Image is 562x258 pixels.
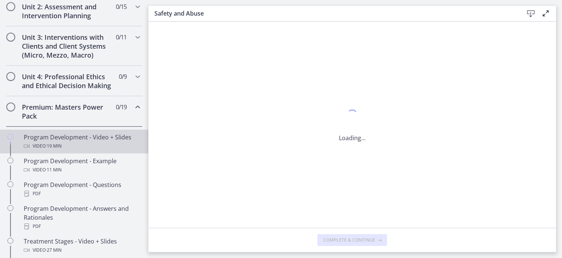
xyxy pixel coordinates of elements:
[116,103,127,112] span: 0 / 19
[22,103,112,120] h2: Premium: Masters Power Pack
[24,142,140,151] div: Video
[24,204,140,231] div: Program Development - Answers and Rationales
[22,2,112,20] h2: Unit 2: Assessment and Intervention Planning
[24,157,140,174] div: Program Development - Example
[24,222,140,231] div: PDF
[339,107,366,125] div: 1
[116,33,127,42] span: 0 / 11
[317,234,387,246] button: Complete & continue
[24,165,140,174] div: Video
[24,246,140,255] div: Video
[22,33,112,59] h2: Unit 3: Interventions with Clients and Client Systems (Micro, Mezzo, Macro)
[323,237,375,243] span: Complete & continue
[154,9,512,18] h3: Safety and Abuse
[24,180,140,198] div: Program Development - Questions
[24,189,140,198] div: PDF
[119,72,127,81] span: 0 / 9
[116,2,127,11] span: 0 / 15
[46,165,62,174] span: · 11 min
[22,72,112,90] h2: Unit 4: Professional Ethics and Ethical Decision Making
[24,133,140,151] div: Program Development - Video + Slides
[24,237,140,255] div: Treatment Stages - Video + Slides
[339,133,366,142] p: Loading...
[46,142,62,151] span: · 19 min
[46,246,62,255] span: · 27 min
